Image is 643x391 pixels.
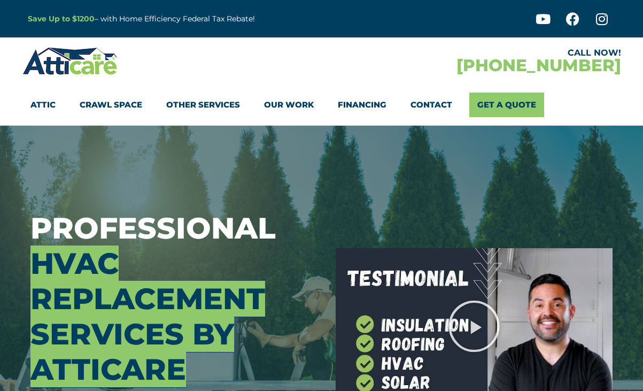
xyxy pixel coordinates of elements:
a: Contact [410,93,452,117]
a: Our Work [264,93,314,117]
h3: Professional [30,211,320,387]
p: – with Home Efficiency Federal Tax Rebate! [28,13,374,25]
span: HVAC Replacement Services by Atticare [30,246,265,387]
a: Crawl Space [80,93,142,117]
a: Other Services [166,93,240,117]
nav: Menu [30,93,613,117]
div: CALL NOW! [322,49,621,57]
a: Get A Quote [469,93,544,117]
a: Save Up to $1200 [28,14,95,24]
a: Financing [338,93,386,117]
div: Play Video [447,300,501,353]
a: Attic [30,93,56,117]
